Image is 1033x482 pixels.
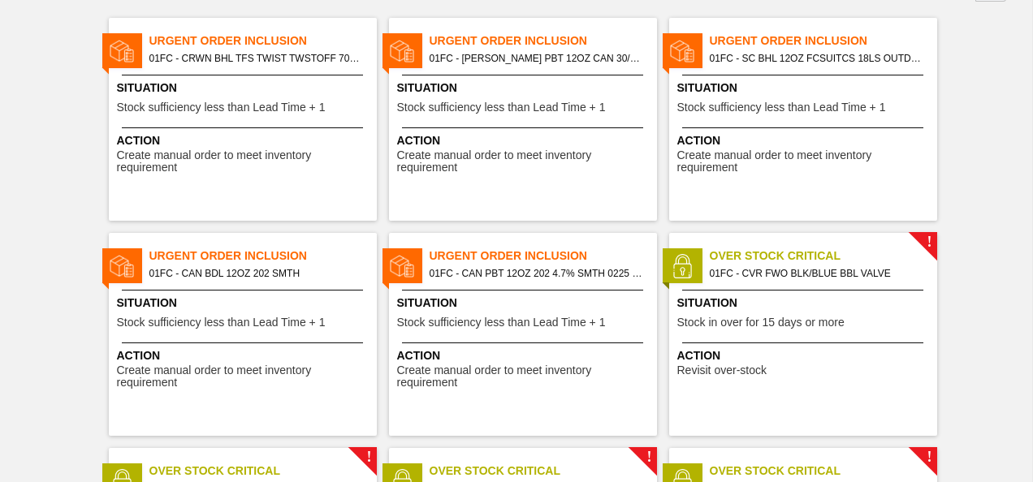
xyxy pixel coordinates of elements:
[710,49,924,67] span: 01FC - SC BHL 12OZ FCSUITCS 18LS OUTDOOR
[710,265,924,282] span: 01FC - CVR FWO BLK/BLUE BBL VALVE
[430,32,657,49] span: Urgent Order Inclusion
[117,101,326,114] span: Stock sufficiency less than Lead Time + 1
[397,295,653,312] span: Situation
[710,32,937,49] span: Urgent Order Inclusion
[397,149,653,174] span: Create manual order to meet inventory requirement
[390,254,414,278] img: status
[149,49,364,67] span: 01FC - CRWN BHL TFS TWIST TWSTOFF 70# 2-COLR 1458-H 70LB CROWN
[927,236,931,248] span: !
[397,80,653,97] span: Situation
[927,451,931,463] span: !
[117,295,373,312] span: Situation
[430,247,657,265] span: Urgent Order Inclusion
[397,101,606,114] span: Stock sufficiency less than Lead Time + 1
[710,247,937,265] span: Over Stock Critical
[677,132,933,149] span: Action
[397,316,606,329] span: Stock sufficiency less than Lead Time + 1
[397,364,653,389] span: Create manual order to meet inventory requirement
[117,132,373,149] span: Action
[149,265,364,282] span: 01FC - CAN BDL 12OZ 202 SMTH
[397,132,653,149] span: Action
[117,347,373,364] span: Action
[677,295,933,312] span: Situation
[677,364,767,377] span: Revisit over-stock
[117,364,373,389] span: Create manual order to meet inventory requirement
[646,451,651,463] span: !
[117,80,373,97] span: Situation
[677,316,845,329] span: Stock in over for 15 days or more
[677,149,933,174] span: Create manual order to meet inventory requirement
[677,101,886,114] span: Stock sufficiency less than Lead Time + 1
[430,463,657,480] span: Over Stock Critical
[677,347,933,364] span: Action
[149,32,377,49] span: Urgent Order Inclusion
[110,254,134,278] img: status
[149,463,377,480] span: Over Stock Critical
[670,39,694,63] img: status
[366,451,371,463] span: !
[430,265,644,282] span: 01FC - CAN PBT 12OZ 202 4.7% SMTH 0225 GEN BEER
[110,39,134,63] img: status
[397,347,653,364] span: Action
[710,463,937,480] span: Over Stock Critical
[117,149,373,174] span: Create manual order to meet inventory requirement
[390,39,414,63] img: status
[677,80,933,97] span: Situation
[149,247,377,265] span: Urgent Order Inclusion
[670,254,694,278] img: status
[430,49,644,67] span: 01FC - CARR PBT 12OZ CAN 30/12 CAN PK
[117,316,326,329] span: Stock sufficiency less than Lead Time + 1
